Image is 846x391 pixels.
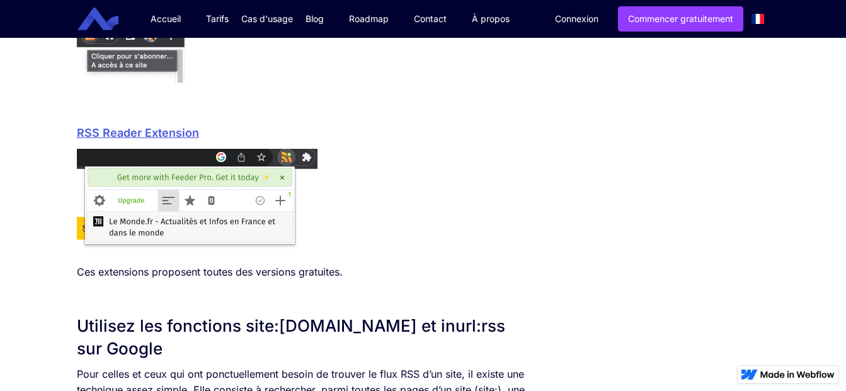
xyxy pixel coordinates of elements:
a: Commencer gratuitement [618,6,743,32]
h2: Utilisez les fonctions site:[DOMAIN_NAME] et inurl:rss sur Google [77,315,535,360]
img: Capture d’écran montrant l’extension RSS Feed Reader [77,149,317,258]
a: Connexion [546,7,608,31]
a: RSS Reader Extension [77,126,199,139]
img: Made in Webflow [760,371,835,378]
div: Cas d'usage [241,13,293,25]
p: Ces extensions proposent toutes des versions gratuites. [77,264,535,280]
a: home [87,8,128,31]
p: ‍ [77,89,535,105]
p: ‍ [77,286,535,302]
img: Capture d’écran montrant l’extension Abonnement RSS [77,23,185,83]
